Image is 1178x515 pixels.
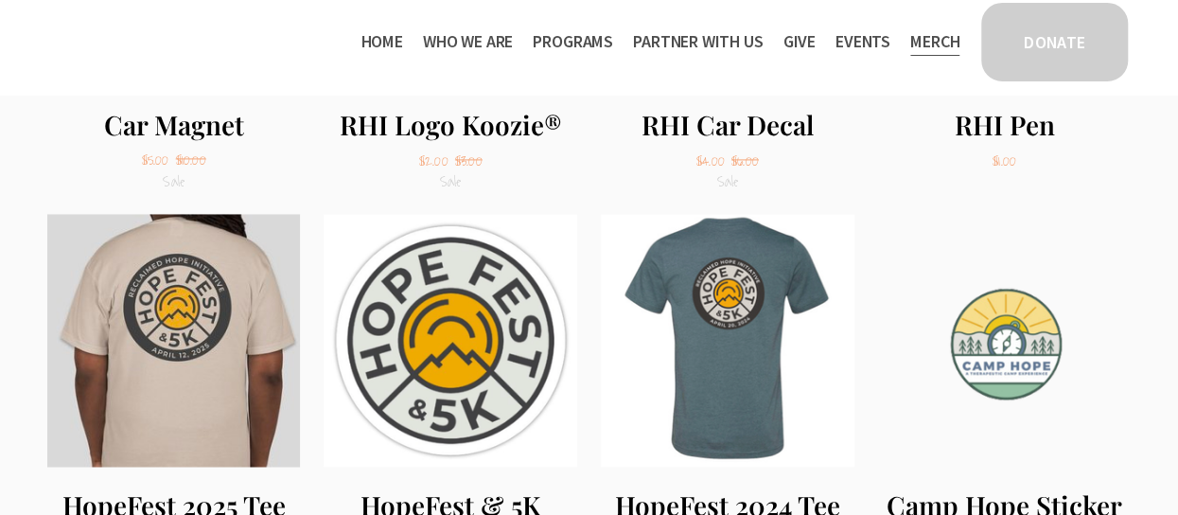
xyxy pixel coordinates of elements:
[361,27,403,57] a: Home
[455,148,483,174] span: $3.00
[716,169,738,195] span: Sale
[176,147,206,173] span: $10.00
[954,105,1054,145] div: RHI Pen
[878,214,1132,468] img: Camp Hope Sticker
[324,214,577,468] img: HopeFest & 5K sticker
[142,147,169,173] span: $5.00
[340,105,562,145] div: RHI Logo Koozie®
[104,105,244,145] div: Car Magnet
[696,148,725,174] span: $4.00
[835,27,890,57] a: Events
[731,148,759,174] span: $6.00
[633,28,763,56] span: Partner With Us
[533,27,613,57] a: folder dropdown
[533,28,613,56] span: Programs
[419,148,448,174] span: $2.00
[47,214,301,468] img: HopeFest 2025 Tee
[642,105,814,145] div: RHI Car Decal
[954,152,1054,169] div: $1.00
[910,27,959,57] a: Merch
[440,169,462,195] span: Sale
[423,27,513,57] a: folder dropdown
[633,27,763,57] a: folder dropdown
[423,28,513,56] span: Who We Are
[163,169,185,195] span: Sale
[783,27,816,57] a: Give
